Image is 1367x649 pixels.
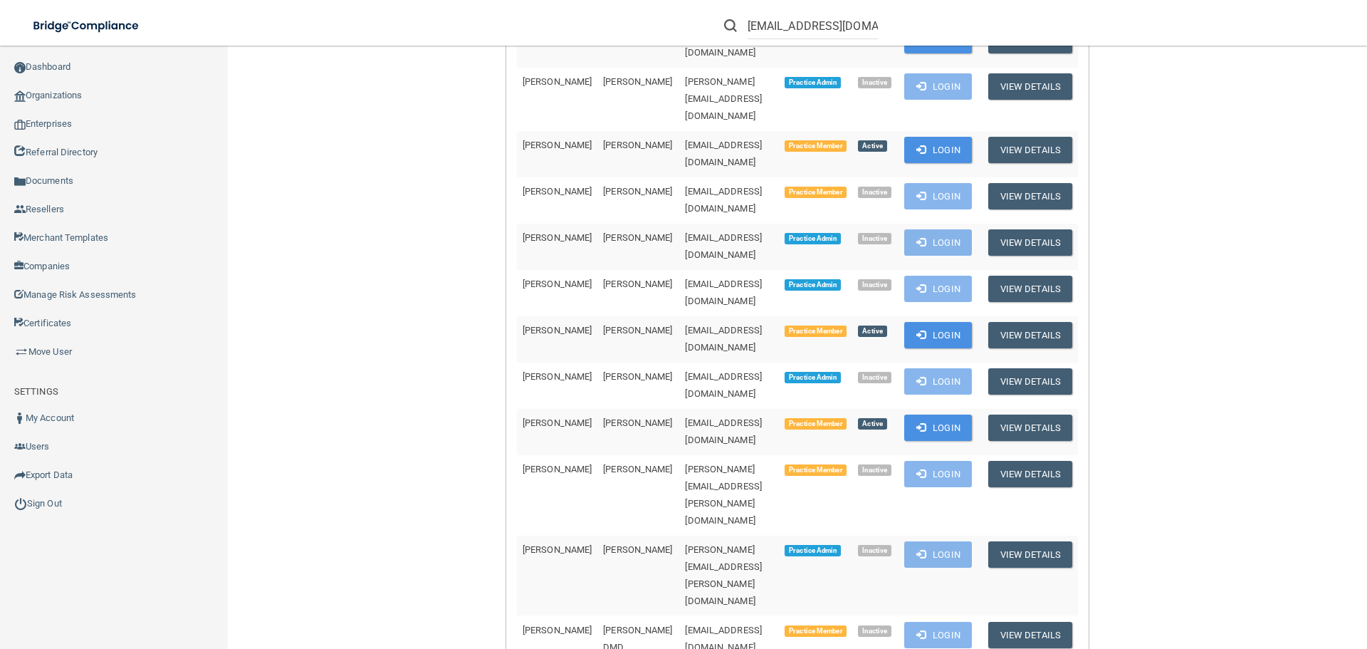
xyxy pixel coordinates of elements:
span: Inactive [858,233,891,244]
span: [EMAIL_ADDRESS][DOMAIN_NAME] [685,325,762,353]
span: Practice Admin [785,233,841,244]
img: icon-export.b9366987.png [14,469,26,481]
img: organization-icon.f8decf85.png [14,90,26,102]
span: Inactive [858,372,891,383]
button: View Details [988,137,1072,163]
span: Inactive [858,187,891,198]
img: bridge_compliance_login_screen.278c3ca4.svg [21,11,152,41]
span: [PERSON_NAME] [523,544,592,555]
button: Login [904,276,972,302]
span: [PERSON_NAME] [523,186,592,197]
span: [PERSON_NAME] [523,325,592,336]
span: Practice Member [785,326,847,337]
img: ic_power_dark.7ecde6b1.png [14,497,27,510]
span: Practice Admin [785,77,841,88]
span: [PERSON_NAME] [603,325,672,336]
img: ic_reseller.de258add.png [14,204,26,215]
span: [PERSON_NAME] [603,279,672,289]
span: Inactive [858,77,891,88]
span: [PERSON_NAME] [603,417,672,428]
span: Practice Member [785,464,847,476]
span: Practice Member [785,187,847,198]
span: Inactive [858,464,891,476]
span: [PERSON_NAME][EMAIL_ADDRESS][PERSON_NAME][DOMAIN_NAME] [685,544,762,606]
span: Active [858,418,886,430]
button: View Details [988,229,1072,256]
button: View Details [988,183,1072,209]
button: Login [904,541,972,568]
span: [PERSON_NAME] [603,544,672,555]
span: [PERSON_NAME] [603,186,672,197]
button: Login [904,322,972,348]
img: icon-users.e205127d.png [14,441,26,452]
span: [PERSON_NAME] [523,232,592,243]
span: [EMAIL_ADDRESS][DOMAIN_NAME] [685,279,762,306]
span: [PERSON_NAME] [603,232,672,243]
span: [PERSON_NAME][EMAIL_ADDRESS][DOMAIN_NAME] [685,76,762,121]
img: icon-documents.8dae5593.png [14,176,26,187]
input: Search [748,13,878,39]
img: ic_dashboard_dark.d01f4a41.png [14,62,26,73]
span: [PERSON_NAME] [603,464,672,474]
button: View Details [988,276,1072,302]
img: briefcase.64adab9b.png [14,345,28,359]
button: View Details [988,541,1072,568]
button: Login [904,137,972,163]
button: Login [904,461,972,487]
button: Login [904,229,972,256]
span: [EMAIL_ADDRESS][DOMAIN_NAME] [685,186,762,214]
span: Practice Member [785,418,847,430]
span: Practice Admin [785,279,841,291]
span: Practice Admin [785,545,841,556]
button: View Details [988,415,1072,441]
span: Active [858,140,886,152]
img: ic_user_dark.df1a06c3.png [14,412,26,424]
span: [PERSON_NAME] [603,76,672,87]
span: [EMAIL_ADDRESS][DOMAIN_NAME] [685,371,762,399]
span: Active [858,326,886,337]
span: [PERSON_NAME] [523,279,592,289]
span: [PERSON_NAME] [603,140,672,150]
span: Inactive [858,545,891,556]
span: [PERSON_NAME] [523,417,592,428]
button: View Details [988,622,1072,648]
span: [PERSON_NAME] [523,140,592,150]
button: Login [904,622,972,648]
span: Practice Member [785,140,847,152]
button: Login [904,183,972,209]
span: [PERSON_NAME] [523,464,592,474]
button: View Details [988,461,1072,487]
button: View Details [988,368,1072,395]
span: [PERSON_NAME] [523,76,592,87]
span: [PERSON_NAME] [523,625,592,635]
button: Login [904,415,972,441]
img: ic-search.3b580494.png [724,19,737,32]
button: Login [904,73,972,100]
button: View Details [988,322,1072,348]
span: [EMAIL_ADDRESS][DOMAIN_NAME] [685,140,762,167]
span: Practice Admin [785,372,841,383]
span: Practice Member [785,625,847,637]
span: [EMAIL_ADDRESS][DOMAIN_NAME] [685,417,762,445]
span: [PERSON_NAME] [523,371,592,382]
span: [PERSON_NAME][EMAIL_ADDRESS][PERSON_NAME][DOMAIN_NAME] [685,464,762,526]
label: SETTINGS [14,383,58,400]
span: [EMAIL_ADDRESS][DOMAIN_NAME] [685,232,762,260]
button: Login [904,368,972,395]
img: enterprise.0d942306.png [14,120,26,130]
button: View Details [988,73,1072,100]
span: Inactive [858,279,891,291]
span: [PERSON_NAME] [603,371,672,382]
span: Inactive [858,625,891,637]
